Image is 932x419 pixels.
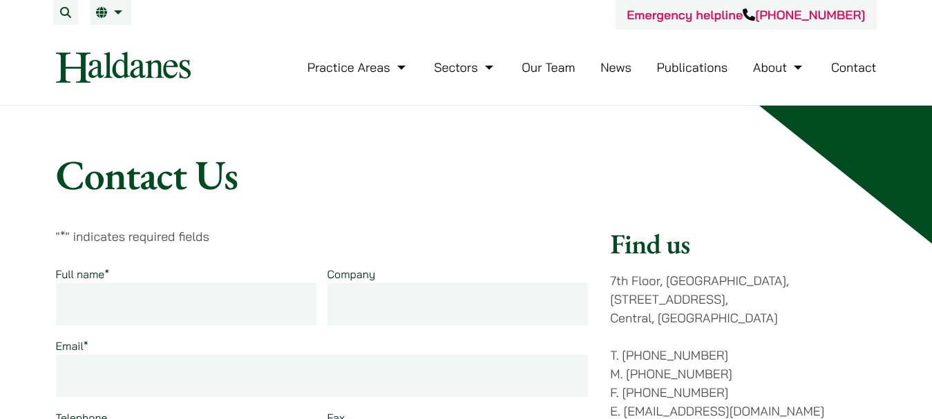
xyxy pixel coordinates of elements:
[56,52,191,83] img: Logo of Haldanes
[307,59,409,75] a: Practice Areas
[522,59,575,75] a: Our Team
[56,227,589,246] p: " " indicates required fields
[56,339,88,353] label: Email
[610,271,876,327] p: 7th Floor, [GEOGRAPHIC_DATA], [STREET_ADDRESS], Central, [GEOGRAPHIC_DATA]
[627,7,865,23] a: Emergency helpline[PHONE_NUMBER]
[657,59,728,75] a: Publications
[56,267,110,281] label: Full name
[434,59,496,75] a: Sectors
[831,59,877,75] a: Contact
[327,267,376,281] label: Company
[610,227,876,260] h2: Find us
[600,59,631,75] a: News
[56,150,877,199] h1: Contact Us
[96,7,126,18] a: EN
[753,59,806,75] a: About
